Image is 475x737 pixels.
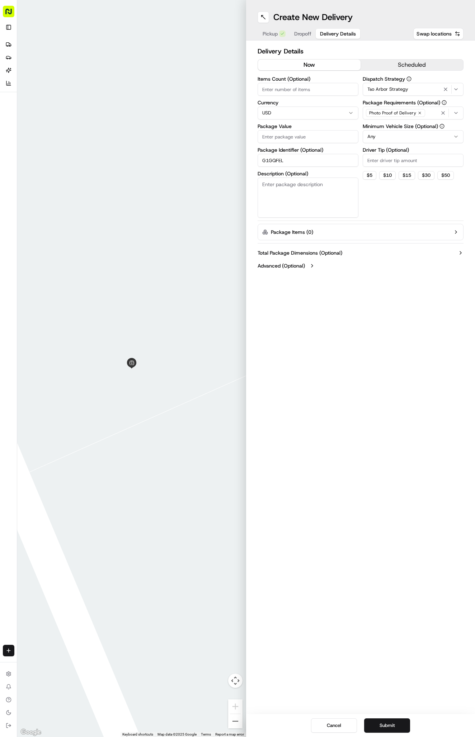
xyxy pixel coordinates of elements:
button: Advanced (Optional) [258,262,464,269]
button: $15 [399,171,415,180]
span: • [96,111,98,117]
label: Total Package Dimensions (Optional) [258,249,342,256]
button: Package Requirements (Optional) [442,100,447,105]
a: Report a map error [215,732,244,736]
span: Knowledge Base [14,160,55,167]
span: [DATE] [82,131,97,136]
span: [PERSON_NAME] (Store Manager) [22,111,94,117]
label: Driver Tip (Optional) [363,147,464,152]
button: Package Items (0) [258,224,464,240]
span: Pylon [71,178,87,183]
span: Tso Arbor Strategy [367,86,408,93]
input: Enter driver tip amount [363,154,464,167]
button: Minimum Vehicle Size (Optional) [439,124,445,129]
span: [DATE] [100,111,114,117]
p: Welcome 👋 [7,29,131,40]
button: Cancel [311,718,357,733]
button: Keyboard shortcuts [122,732,153,737]
img: 1736555255976-a54dd68f-1ca7-489b-9aae-adbdc363a1c4 [7,68,20,81]
label: Package Value [258,124,358,129]
button: Dispatch Strategy [406,76,411,81]
span: Pickup [263,30,278,37]
label: Minimum Vehicle Size (Optional) [363,124,464,129]
button: Zoom in [228,699,243,714]
img: 8571987876998_91fb9ceb93ad5c398215_72.jpg [15,68,28,81]
button: Submit [364,718,410,733]
button: $5 [363,171,376,180]
span: Dropoff [294,30,311,37]
input: Clear [19,46,118,54]
img: Google [19,728,43,737]
input: Enter package identifier [258,154,358,167]
div: Past conversations [7,93,46,99]
button: Zoom out [228,714,243,728]
div: We're available if you need us! [32,76,99,81]
a: 💻API Documentation [58,157,118,170]
button: Photo Proof of Delivery [363,107,464,119]
button: Tso Arbor Strategy [363,83,464,96]
img: 1736555255976-a54dd68f-1ca7-489b-9aae-adbdc363a1c4 [14,131,20,137]
span: Delivery Details [320,30,356,37]
button: Start new chat [122,71,131,79]
label: Advanced (Optional) [258,262,305,269]
span: Swap locations [417,30,452,37]
button: now [258,60,361,70]
img: Antonia (Store Manager) [7,104,19,116]
img: Nash [7,7,22,22]
a: Powered byPylon [51,178,87,183]
label: Currency [258,100,358,105]
button: $10 [379,171,396,180]
a: Terms [201,732,211,736]
button: Swap locations [413,28,464,39]
label: Dispatch Strategy [363,76,464,81]
a: Open this area in Google Maps (opens a new window) [19,728,43,737]
label: Package Requirements (Optional) [363,100,464,105]
label: Package Identifier (Optional) [258,147,358,152]
h1: Create New Delivery [273,11,353,23]
h2: Delivery Details [258,46,464,56]
label: Description (Optional) [258,171,358,176]
button: $50 [437,171,454,180]
span: API Documentation [68,160,115,167]
span: Wisdom [PERSON_NAME] [22,131,76,136]
img: Wisdom Oko [7,124,19,138]
button: Total Package Dimensions (Optional) [258,249,464,256]
span: Photo Proof of Delivery [369,110,416,116]
button: scheduled [361,60,463,70]
button: Map camera controls [228,674,243,688]
div: 💻 [61,161,66,167]
label: Items Count (Optional) [258,76,358,81]
div: 📗 [7,161,13,167]
span: Map data ©2025 Google [157,732,197,736]
input: Enter number of items [258,83,358,96]
label: Package Items ( 0 ) [271,228,313,236]
button: $30 [418,171,434,180]
button: See all [111,92,131,100]
a: 📗Knowledge Base [4,157,58,170]
span: • [78,131,80,136]
div: Start new chat [32,68,118,76]
input: Enter package value [258,130,358,143]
